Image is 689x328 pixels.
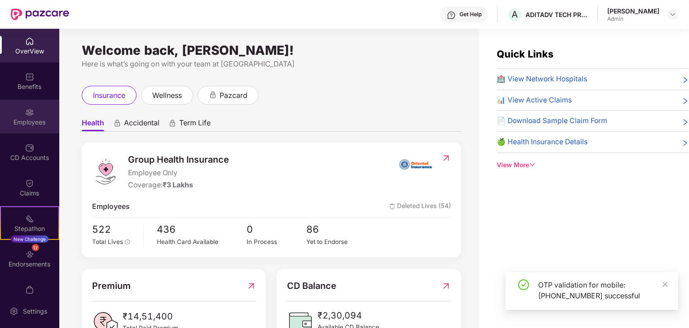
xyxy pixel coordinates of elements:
[157,222,247,237] span: 436
[128,153,230,167] span: Group Health Insurance
[157,237,247,247] div: Health Card Available
[682,138,689,148] span: right
[682,97,689,106] span: right
[82,47,461,54] div: Welcome back, [PERSON_NAME]!
[11,235,49,243] div: New Challenge
[25,214,34,223] img: svg+xml;base64,PHN2ZyB4bWxucz0iaHR0cDovL3d3dy53My5vcmcvMjAwMC9zdmciIHdpZHRoPSIyMSIgaGVpZ2h0PSIyMC...
[168,119,177,127] div: animation
[25,179,34,188] img: svg+xml;base64,PHN2ZyBpZD0iQ2xhaW0iIHhtbG5zPSJodHRwOi8vd3d3LnczLm9yZy8yMDAwL3N2ZyIgd2lkdGg9IjIwIi...
[530,162,536,168] span: down
[209,91,217,99] div: animation
[1,224,58,233] div: Stepathon
[247,222,306,237] span: 0
[92,238,123,245] span: Total Lives
[538,279,667,301] div: OTP validation for mobile: [PHONE_NUMBER] successful
[124,118,159,131] span: Accidental
[92,158,119,185] img: logo
[25,37,34,46] img: svg+xml;base64,PHN2ZyBpZD0iSG9tZSIgeG1sbnM9Imh0dHA6Ly93d3cudzMub3JnLzIwMDAvc3ZnIiB3aWR0aD0iMjAiIG...
[318,309,379,323] span: ₹2,30,094
[607,15,659,22] div: Admin
[512,9,518,20] span: A
[518,279,529,290] span: check-circle
[128,180,230,191] div: Coverage:
[163,181,194,189] span: ₹3 Lakhs
[307,237,367,247] div: Yet to Endorse
[123,310,179,324] span: ₹14,51,400
[25,108,34,117] img: svg+xml;base64,PHN2ZyBpZD0iRW1wbG95ZWVzIiB4bWxucz0iaHR0cDovL3d3dy53My5vcmcvMjAwMC9zdmciIHdpZHRoPS...
[11,9,69,20] img: New Pazcare Logo
[93,90,125,101] span: insurance
[662,281,668,288] span: close
[25,72,34,81] img: svg+xml;base64,PHN2ZyBpZD0iQmVuZWZpdHMiIHhtbG5zPSJodHRwOi8vd3d3LnczLm9yZy8yMDAwL3N2ZyIgd2lkdGg9Ij...
[20,307,50,316] div: Settings
[442,279,451,293] img: RedirectIcon
[113,119,121,127] div: animation
[389,201,451,213] span: Deleted Lives (54)
[669,11,676,18] img: svg+xml;base64,PHN2ZyBpZD0iRHJvcGRvd24tMzJ4MzIiIHhtbG5zPSJodHRwOi8vd3d3LnczLm9yZy8yMDAwL3N2ZyIgd2...
[92,201,130,213] span: Employees
[389,204,395,209] img: deleteIcon
[607,7,659,15] div: [PERSON_NAME]
[442,154,451,163] img: RedirectIcon
[220,90,247,101] span: pazcard
[526,10,588,19] div: ADITADV TECH PRIVATE LIMITED
[32,244,39,251] div: 12
[25,250,34,259] img: svg+xml;base64,PHN2ZyBpZD0iRW5kb3JzZW1lbnRzIiB4bWxucz0iaHR0cDovL3d3dy53My5vcmcvMjAwMC9zdmciIHdpZH...
[497,95,572,106] span: 📊 View Active Claims
[497,137,588,148] span: 🍏 Health Insurance Details
[82,58,461,70] div: Here is what’s going on with your team at [GEOGRAPHIC_DATA]
[682,117,689,127] span: right
[497,74,587,85] span: 🏥 View Network Hospitals
[128,168,230,179] span: Employee Only
[497,115,608,127] span: 📄 Download Sample Claim Form
[497,48,554,60] span: Quick Links
[399,153,433,175] img: insurerIcon
[287,279,336,293] span: CD Balance
[447,11,456,20] img: svg+xml;base64,PHN2ZyBpZD0iSGVscC0zMngzMiIgeG1sbnM9Imh0dHA6Ly93d3cudzMub3JnLzIwMDAvc3ZnIiB3aWR0aD...
[682,75,689,85] span: right
[82,118,104,131] span: Health
[25,285,34,294] img: svg+xml;base64,PHN2ZyBpZD0iTXlfT3JkZXJzIiBkYXRhLW5hbWU9Ik15IE9yZGVycyIgeG1sbnM9Imh0dHA6Ly93d3cudz...
[307,222,367,237] span: 86
[25,143,34,152] img: svg+xml;base64,PHN2ZyBpZD0iQ0RfQWNjb3VudHMiIGRhdGEtbmFtZT0iQ0QgQWNjb3VudHMiIHhtbG5zPSJodHRwOi8vd3...
[152,90,182,101] span: wellness
[9,307,18,316] img: svg+xml;base64,PHN2ZyBpZD0iU2V0dGluZy0yMHgyMCIgeG1sbnM9Imh0dHA6Ly93d3cudzMub3JnLzIwMDAvc3ZnIiB3aW...
[247,237,306,247] div: In Process
[92,279,131,293] span: Premium
[497,160,689,170] div: View More
[179,118,211,131] span: Term Life
[92,222,137,237] span: 522
[459,11,481,18] div: Get Help
[247,279,256,293] img: RedirectIcon
[125,239,130,245] span: info-circle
